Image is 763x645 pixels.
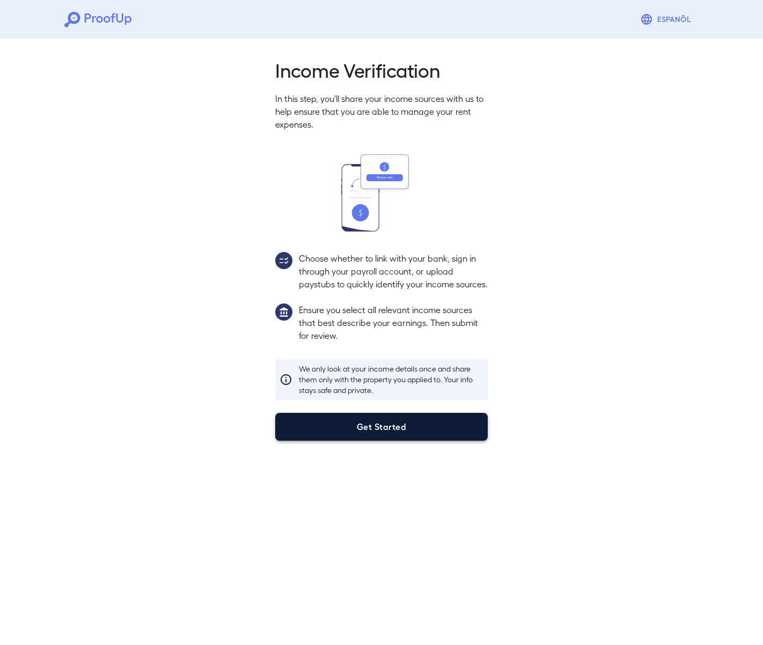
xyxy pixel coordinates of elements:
img: group2.svg [275,252,292,269]
p: Choose whether to link with your bank, sign in through your payroll account, or upload paystubs t... [299,252,488,291]
img: transfer_money.svg [341,154,422,232]
p: We only look at your income details once and share them only with the property you applied to. Yo... [299,364,483,396]
button: Get Started [275,413,488,441]
p: Ensure you select all relevant income sources that best describe your earnings. Then submit for r... [299,303,488,342]
button: Espanõl [636,9,699,30]
img: group1.svg [275,303,292,321]
h2: Income Verification [275,58,488,81]
p: In this step, you'll share your income sources with us to help ensure that you are able to manage... [275,92,488,131]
